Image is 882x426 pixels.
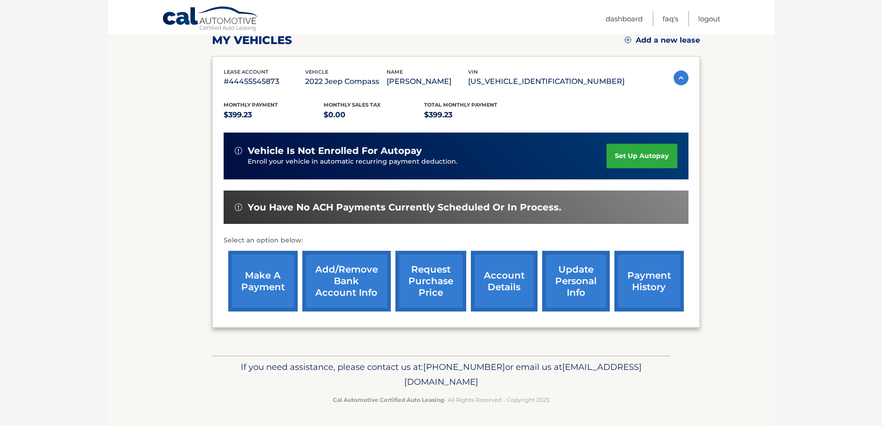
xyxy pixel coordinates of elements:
span: vehicle is not enrolled for autopay [248,145,422,157]
img: accordion-active.svg [674,70,688,85]
img: alert-white.svg [235,203,242,211]
span: Monthly Payment [224,102,278,108]
a: payment history [614,251,684,312]
a: Logout [698,11,720,26]
h2: my vehicles [212,33,292,47]
p: #44455545873 [224,75,305,88]
p: [PERSON_NAME] [387,75,468,88]
span: name [387,69,403,75]
p: Enroll your vehicle in automatic recurring payment deduction. [248,157,607,167]
img: add.svg [625,37,631,43]
a: FAQ's [663,11,678,26]
a: Cal Automotive [162,6,259,33]
a: Add a new lease [625,36,700,45]
p: - All Rights Reserved - Copyright 2025 [218,395,664,405]
a: set up autopay [607,144,677,168]
span: lease account [224,69,269,75]
strong: Cal Automotive Certified Auto Leasing [333,396,444,403]
p: If you need assistance, please contact us at: or email us at [218,360,664,389]
span: You have no ACH payments currently scheduled or in process. [248,202,561,213]
a: Add/Remove bank account info [302,251,391,312]
span: Total Monthly Payment [424,102,497,108]
p: $399.23 [224,108,324,121]
a: update personal info [542,251,610,312]
p: 2022 Jeep Compass [305,75,387,88]
span: Monthly sales Tax [324,102,381,108]
span: vehicle [305,69,328,75]
p: [US_VEHICLE_IDENTIFICATION_NUMBER] [468,75,625,88]
span: vin [468,69,478,75]
img: alert-white.svg [235,147,242,154]
p: $0.00 [324,108,424,121]
a: Dashboard [606,11,643,26]
a: request purchase price [395,251,466,312]
span: [EMAIL_ADDRESS][DOMAIN_NAME] [404,362,642,387]
span: [PHONE_NUMBER] [423,362,505,372]
p: $399.23 [424,108,525,121]
a: make a payment [228,251,298,312]
a: account details [471,251,538,312]
p: Select an option below: [224,235,688,246]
